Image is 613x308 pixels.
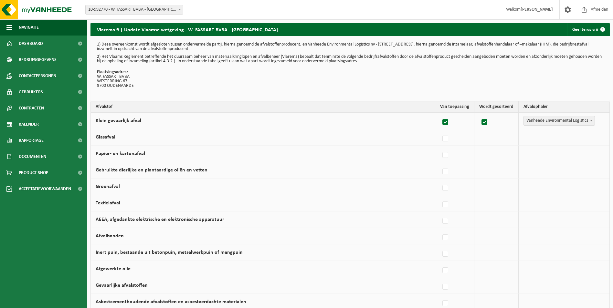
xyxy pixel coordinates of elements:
[86,5,183,14] span: 10-992770 - W. FASSART BVBA - OUDENAARDE
[19,100,44,116] span: Contracten
[97,42,603,51] p: 1) Deze overeenkomst wordt afgesloten tussen ondervermelde partij, hierna genoemd de afvalstoffen...
[19,132,44,149] span: Rapportage
[519,101,609,113] th: Afvalophaler
[96,266,131,272] label: Afgewerkte olie
[97,55,603,64] p: 2) Het Vlaams Reglement betreffende het duurzaam beheer van materiaalkringlopen en afvalbeheer (V...
[435,101,474,113] th: Van toepassing
[96,233,124,239] label: Afvalbanden
[96,184,120,189] label: Groenafval
[85,5,183,15] span: 10-992770 - W. FASSART BVBA - OUDENAARDE
[97,70,128,75] strong: Plaatsingsadres:
[19,19,39,36] span: Navigatie
[524,116,595,125] span: Vanheede Environmental Logistics
[96,168,207,173] label: Gebruikte dierlijke en plantaardige oliën en vetten
[96,250,243,255] label: Inert puin, bestaande uit betonpuin, metselwerkpuin of mengpuin
[96,299,246,304] label: Asbestcementhoudende afvalstoffen en asbestverdachte materialen
[19,36,43,52] span: Dashboard
[96,118,141,123] label: Klein gevaarlijk afval
[96,135,115,140] label: Glasafval
[19,149,46,165] span: Documenten
[19,116,39,132] span: Kalender
[96,217,224,222] label: AEEA, afgedankte elektrische en elektronische apparatuur
[19,68,56,84] span: Contactpersonen
[96,200,120,206] label: Textielafval
[19,165,48,181] span: Product Shop
[19,84,43,100] span: Gebruikers
[96,151,145,156] label: Papier- en kartonafval
[474,101,519,113] th: Wordt gesorteerd
[96,283,148,288] label: Gevaarlijke afvalstoffen
[523,116,595,126] span: Vanheede Environmental Logistics
[91,101,435,113] th: Afvalstof
[90,23,284,36] h2: Vlarema 9 | Update Vlaamse wetgeving - W. FASSART BVBA - [GEOGRAPHIC_DATA]
[19,181,71,197] span: Acceptatievoorwaarden
[97,70,603,88] p: W. FASSART BVBA WESTERRING 67 9700 OUDENAARDE
[521,7,553,12] strong: [PERSON_NAME]
[19,52,57,68] span: Bedrijfsgegevens
[567,23,609,36] a: Geef terug vrij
